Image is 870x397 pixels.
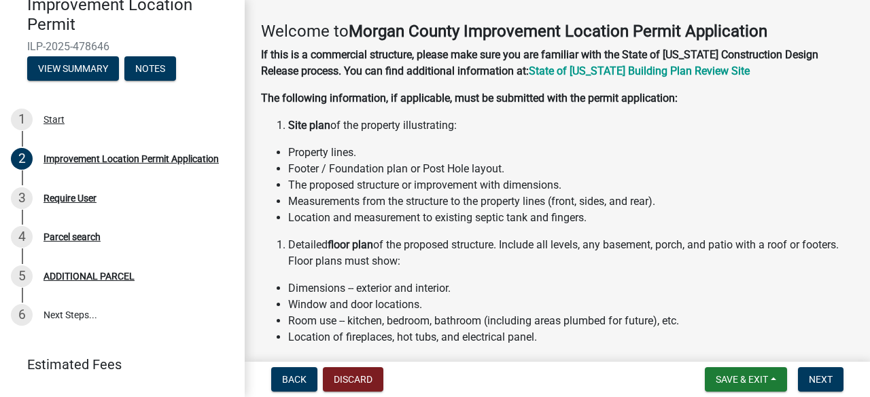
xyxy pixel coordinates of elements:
span: Save & Exit [716,374,768,385]
div: 6 [11,304,33,326]
strong: The following information, if applicable, must be submitted with the permit application: [261,92,678,105]
div: Parcel search [43,232,101,242]
li: Footer / Foundation plan or Post Hole layout. [288,161,854,177]
button: View Summary [27,56,119,81]
strong: Morgan County Improvement Location Permit Application [349,22,767,41]
li: Room use -- kitchen, bedroom, bathroom (including areas plumbed for future), etc. [288,313,854,329]
span: Back [282,374,307,385]
wm-modal-confirm: Summary [27,64,119,75]
button: Notes [124,56,176,81]
li: of the property illustrating: [288,117,854,134]
a: Estimated Fees [11,351,223,378]
wm-modal-confirm: Notes [124,64,176,75]
span: Next [809,374,833,385]
button: Save & Exit [705,367,787,392]
span: ILP-2025-478646 [27,40,217,53]
li: Window and door locations. [288,297,854,313]
div: 1 [11,109,33,130]
li: Property lines. [288,145,854,161]
li: Location and measurement to existing septic tank and fingers. [288,210,854,226]
strong: floor plan [328,238,373,251]
li: Dimensions -- exterior and interior. [288,280,854,297]
div: Improvement Location Permit Application [43,154,219,164]
div: 5 [11,265,33,287]
li: Location of fireplaces, hot tubs, and electrical panel. [288,329,854,345]
div: Start [43,115,65,124]
li: Detailed of the proposed structure. Include all levels, any basement, porch, and patio with a roo... [288,237,854,269]
div: 3 [11,187,33,209]
div: Require User [43,193,97,203]
strong: Site plan [288,119,330,132]
div: 2 [11,148,33,170]
button: Next [798,367,843,392]
button: Discard [323,367,383,392]
h4: Welcome to [261,22,854,41]
div: ADDITIONAL PARCEL [43,271,135,281]
li: Measurements from the structure to the property lines (front, sides, and rear). [288,193,854,210]
button: Back [271,367,317,392]
strong: If this is a commercial structure, please make sure you are familiar with the State of [US_STATE]... [261,48,818,77]
li: The proposed structure or improvement with dimensions. [288,177,854,193]
a: State of [US_STATE] Building Plan Review Site [529,64,750,77]
div: 4 [11,226,33,248]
